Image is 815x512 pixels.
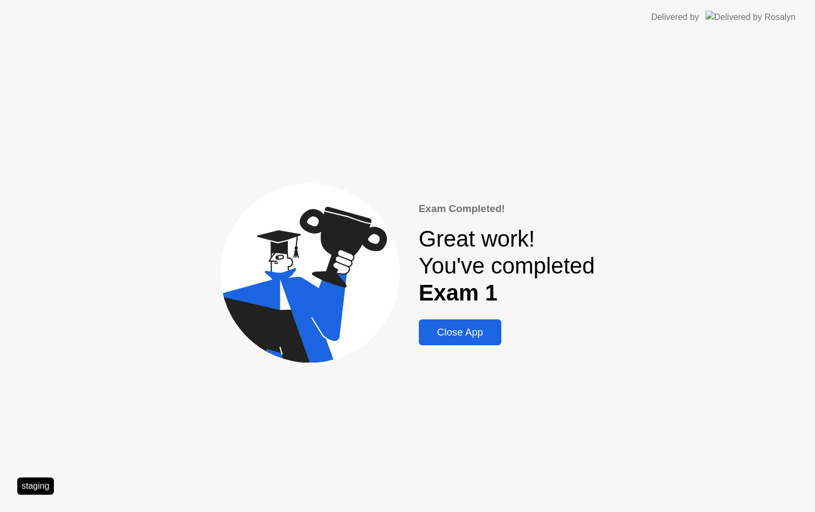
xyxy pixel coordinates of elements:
b: Exam 1 [419,280,498,305]
div: Great work! You've completed [419,226,595,306]
div: Delivered by [651,11,699,24]
div: Close App [422,326,499,338]
button: Close App [419,319,502,345]
img: Delivered by Rosalyn [706,11,796,23]
div: Exam Completed! [419,201,595,216]
div: staging [17,477,54,495]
